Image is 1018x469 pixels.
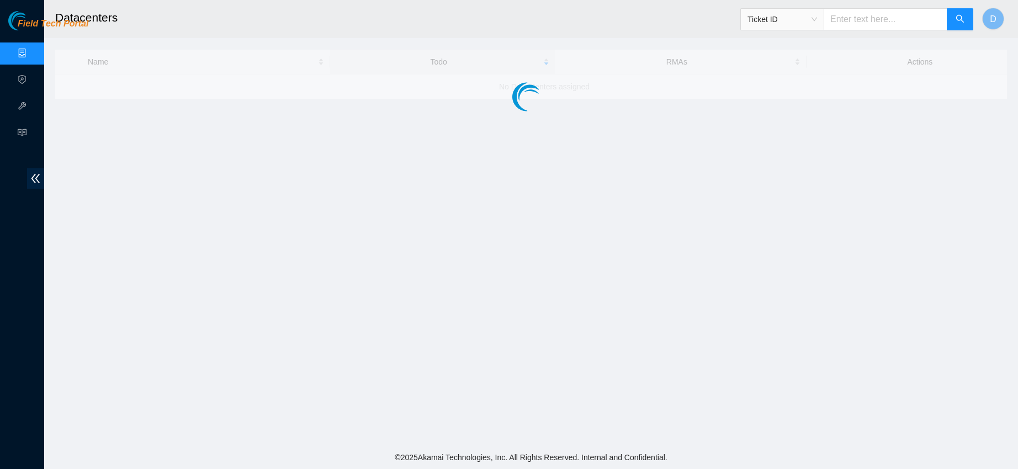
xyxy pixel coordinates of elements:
button: search [947,8,973,30]
footer: © 2025 Akamai Technologies, Inc. All Rights Reserved. Internal and Confidential. [44,446,1018,469]
span: double-left [27,168,44,189]
span: read [18,123,26,145]
img: Akamai Technologies [8,11,56,30]
span: D [990,12,996,26]
span: Field Tech Portal [18,19,88,29]
a: Akamai TechnologiesField Tech Portal [8,20,88,34]
button: D [982,8,1004,30]
input: Enter text here... [824,8,947,30]
span: search [956,14,964,25]
span: Ticket ID [747,11,817,28]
